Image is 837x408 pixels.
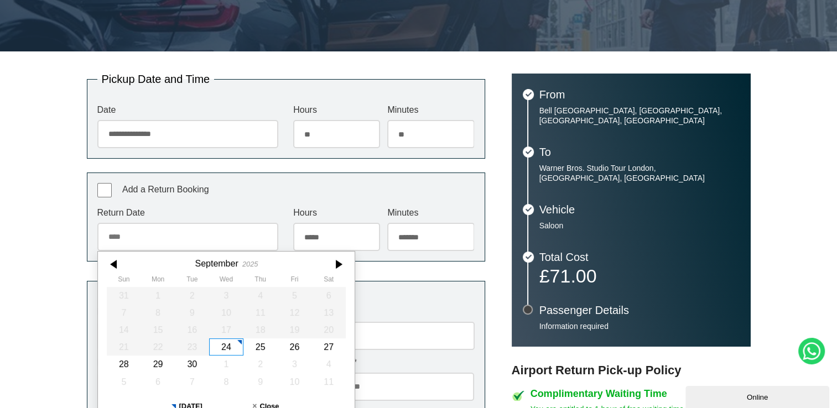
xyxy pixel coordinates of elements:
[531,389,751,399] h4: Complimentary Waiting Time
[685,384,831,408] iframe: chat widget
[293,106,380,114] label: Hours
[387,106,474,114] label: Minutes
[549,265,596,286] span: 71.00
[97,183,112,197] input: Add a Return Booking
[97,74,215,85] legend: Pickup Date and Time
[539,305,740,316] h3: Passenger Details
[539,221,740,231] p: Saloon
[539,89,740,100] h3: From
[539,163,740,183] p: Warner Bros. Studio Tour London, [GEOGRAPHIC_DATA], [GEOGRAPHIC_DATA]
[539,106,740,125] p: Bell [GEOGRAPHIC_DATA], [GEOGRAPHIC_DATA], [GEOGRAPHIC_DATA], [GEOGRAPHIC_DATA]
[512,363,751,378] h3: Airport Return Pick-up Policy
[97,106,278,114] label: Date
[293,208,380,217] label: Hours
[539,252,740,263] h3: Total Cost
[293,358,474,367] label: Mobile Number
[539,147,740,158] h3: To
[539,268,740,284] p: £
[97,208,278,217] label: Return Date
[122,185,209,194] span: Add a Return Booking
[539,204,740,215] h3: Vehicle
[387,208,474,217] label: Minutes
[539,321,740,331] p: Information required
